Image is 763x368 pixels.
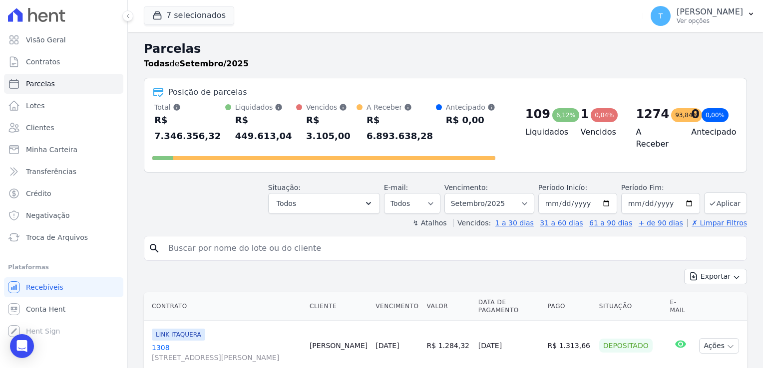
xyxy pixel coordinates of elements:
[10,334,34,358] div: Open Intercom Messenger
[162,238,743,258] input: Buscar por nome do lote ou do cliente
[702,108,729,122] div: 0,00%
[666,292,695,321] th: E-mail
[671,108,702,122] div: 93,84%
[154,112,225,144] div: R$ 7.346.356,32
[26,232,88,242] span: Troca de Arquivos
[446,102,495,112] div: Antecipado
[26,101,45,111] span: Lotes
[168,86,247,98] div: Posição de parcelas
[4,227,123,247] a: Troca de Arquivos
[4,74,123,94] a: Parcelas
[235,112,296,144] div: R$ 449.613,04
[384,184,408,191] label: E-mail:
[599,339,653,353] div: Depositado
[306,112,357,144] div: R$ 3.105,00
[4,299,123,319] a: Conta Hent
[4,184,123,203] a: Crédito
[595,292,666,321] th: Situação
[367,102,436,112] div: A Receber
[446,112,495,128] div: R$ 0,00
[148,242,160,254] i: search
[8,261,119,273] div: Plataformas
[306,102,357,112] div: Vencidos
[277,197,296,209] span: Todos
[26,145,77,155] span: Minha Carteira
[544,292,595,321] th: Pago
[691,126,731,138] h4: Antecipado
[581,106,589,122] div: 1
[144,292,306,321] th: Contrato
[26,57,60,67] span: Contratos
[306,292,372,321] th: Cliente
[4,140,123,160] a: Minha Carteira
[4,96,123,116] a: Lotes
[699,338,739,354] button: Ações
[4,205,123,225] a: Negativação
[4,277,123,297] a: Recebíveis
[4,30,123,50] a: Visão Geral
[704,192,747,214] button: Aplicar
[268,184,301,191] label: Situação:
[26,167,76,177] span: Transferências
[589,219,632,227] a: 61 a 90 dias
[538,184,587,191] label: Período Inicío:
[26,79,55,89] span: Parcelas
[152,353,302,363] span: [STREET_ADDRESS][PERSON_NAME]
[180,59,249,68] strong: Setembro/2025
[677,7,743,17] p: [PERSON_NAME]
[691,106,700,122] div: 0
[144,40,747,58] h2: Parcelas
[235,102,296,112] div: Liquidados
[152,343,302,363] a: 1308[STREET_ADDRESS][PERSON_NAME]
[552,108,579,122] div: 6,12%
[540,219,583,227] a: 31 a 60 dias
[636,106,669,122] div: 1274
[26,35,66,45] span: Visão Geral
[26,304,65,314] span: Conta Hent
[144,59,170,68] strong: Todas
[581,126,620,138] h4: Vencidos
[636,126,675,150] h4: A Receber
[376,342,399,350] a: [DATE]
[684,269,747,284] button: Exportar
[412,219,446,227] label: ↯ Atalhos
[444,184,488,191] label: Vencimento:
[525,126,565,138] h4: Liquidados
[154,102,225,112] div: Total
[144,6,234,25] button: 7 selecionados
[26,282,63,292] span: Recebíveis
[4,52,123,72] a: Contratos
[26,123,54,133] span: Clientes
[687,219,747,227] a: ✗ Limpar Filtros
[4,162,123,182] a: Transferências
[525,106,550,122] div: 109
[659,12,663,19] span: T
[152,329,205,341] span: LINK ITAQUERA
[26,188,51,198] span: Crédito
[495,219,534,227] a: 1 a 30 dias
[144,58,249,70] p: de
[677,17,743,25] p: Ver opções
[367,112,436,144] div: R$ 6.893.638,28
[474,292,544,321] th: Data de Pagamento
[639,219,683,227] a: + de 90 dias
[453,219,491,227] label: Vencidos:
[372,292,422,321] th: Vencimento
[26,210,70,220] span: Negativação
[268,193,380,214] button: Todos
[423,292,474,321] th: Valor
[591,108,618,122] div: 0,04%
[643,2,763,30] button: T [PERSON_NAME] Ver opções
[621,183,700,193] label: Período Fim:
[4,118,123,138] a: Clientes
